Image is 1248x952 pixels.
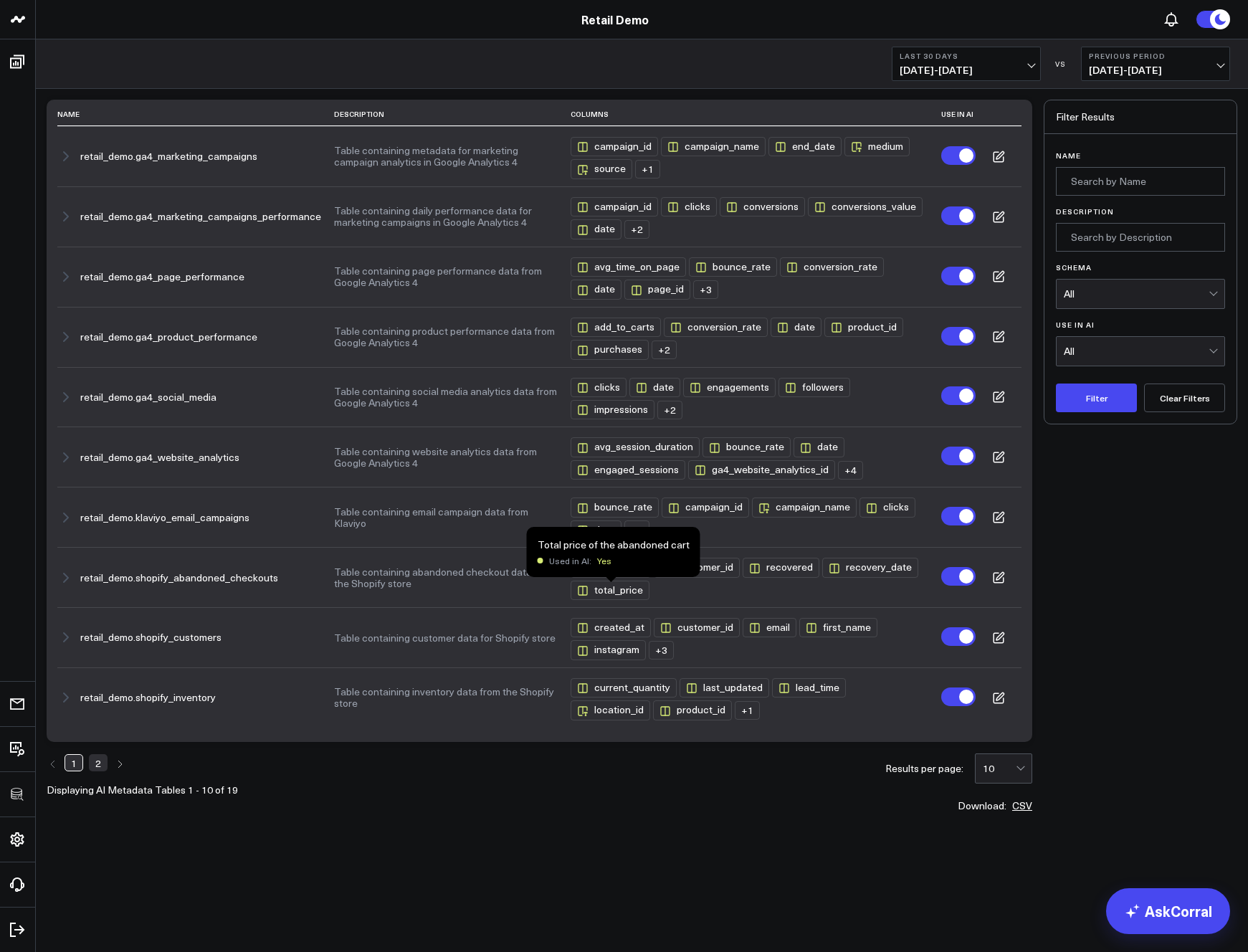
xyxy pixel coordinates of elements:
[859,498,915,517] div: clicks
[571,678,677,698] div: current_quantity
[571,615,654,637] button: created_at
[571,137,658,156] div: campaign_id
[571,555,654,577] button: created_at
[735,698,763,720] button: +1
[652,338,680,359] button: +2
[654,555,743,577] button: customer_id
[334,566,558,589] button: Table containing abandoned checkout data from the Shopify store
[838,458,866,480] button: +4
[693,280,718,299] div: + 3
[334,265,558,288] button: Table containing page performance data from Google Analytics 4
[65,754,83,771] a: Page 1 is your current page
[571,520,621,540] div: date
[689,254,780,277] button: bounce_rate
[824,315,906,337] button: product_id
[1056,167,1225,196] input: Search by Name
[941,507,976,525] label: Turn off Use in AI
[1056,207,1225,216] label: Description
[941,103,976,126] th: Use in AI
[983,763,1016,774] div: 10
[334,205,558,228] button: Table containing daily performance data for marketing campaigns in Google Analytics 4
[752,498,857,517] div: campaign_name
[334,325,558,348] button: Table containing product performance data from Google Analytics 4
[1056,384,1137,412] button: Filter
[649,638,677,660] button: +3
[892,47,1041,81] button: Last 30 Days[DATE]-[DATE]
[1044,100,1237,134] div: Filter Results
[80,211,321,222] button: retail_demo.ga4_marketing_campaigns_performance
[571,700,650,720] div: location_id
[571,257,686,277] div: avg_time_on_page
[635,160,660,178] div: + 1
[844,134,913,156] button: medium
[1064,288,1209,300] div: All
[1056,151,1225,160] label: Name
[661,137,766,156] div: campaign_name
[629,375,683,397] button: date
[624,280,690,299] div: page_id
[735,701,760,720] div: + 1
[1081,47,1230,81] button: Previous Period[DATE]-[DATE]
[799,618,877,637] div: first_name
[571,637,649,660] button: instagram
[571,437,700,457] div: avg_session_duration
[941,567,976,586] label: Turn off Use in AI
[80,331,257,343] button: retail_demo.ga4_product_performance
[859,495,918,517] button: clicks
[662,498,749,517] div: campaign_id
[702,437,791,457] div: bounce_rate
[778,375,853,397] button: followers
[661,194,720,216] button: clicks
[649,641,674,660] div: + 3
[624,277,693,299] button: page_id
[693,277,721,299] button: +3
[702,434,794,457] button: bounce_rate
[571,103,941,126] th: Columns
[571,675,680,698] button: current_quantity
[334,103,571,126] th: Description
[571,197,658,216] div: campaign_id
[80,271,244,282] button: retail_demo.ga4_page_performance
[571,156,635,178] button: source
[571,280,621,299] div: date
[662,495,752,517] button: campaign_id
[1106,888,1230,934] a: AskCorral
[571,578,652,600] button: total_price
[664,315,771,337] button: conversion_rate
[80,151,257,162] button: retail_demo.ga4_marketing_campaigns
[571,254,689,277] button: avg_time_on_page
[571,340,649,359] div: purchases
[653,700,732,720] div: product_id
[824,318,903,337] div: product_id
[57,103,334,126] th: Name
[1056,263,1225,272] label: Schema
[661,134,768,156] button: campaign_name
[680,678,769,698] div: last_updated
[1064,346,1209,357] div: All
[808,197,923,216] div: conversions_value
[47,785,238,795] div: Displaying AI Metadata Tables 1 - 10 of 19
[571,460,685,480] div: engaged_sessions
[1012,801,1032,811] button: CSV
[571,581,649,600] div: total_price
[689,257,777,277] div: bounce_rate
[571,518,624,540] button: date
[571,397,657,419] button: impressions
[624,217,652,239] button: +2
[822,558,918,577] div: recovery_date
[571,219,621,239] div: date
[113,754,125,771] a: Next page
[334,386,558,409] button: Table containing social media analytics data from Google Analytics 4
[571,277,624,299] button: date
[571,640,646,660] div: instagram
[571,337,652,359] button: purchases
[780,257,884,277] div: conversion_rate
[958,801,1006,811] span: Download:
[571,498,659,517] div: bounce_rate
[900,52,1033,60] b: Last 30 Days
[47,753,238,773] ul: Pagination
[941,327,976,346] label: Turn off Use in AI
[571,618,651,637] div: created_at
[794,437,844,457] div: date
[743,615,799,637] button: email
